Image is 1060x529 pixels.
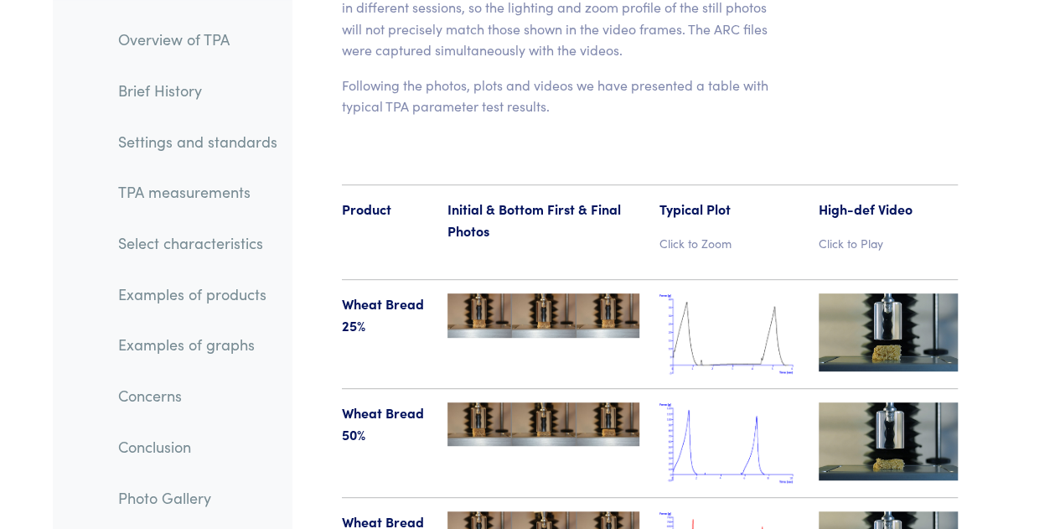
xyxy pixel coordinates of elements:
a: Concerns [105,376,291,415]
a: Brief History [105,71,291,110]
img: wheat_bread-25-123-tpa.jpg [447,293,639,337]
p: High-def Video [819,199,958,220]
p: Initial & Bottom First & Final Photos [447,199,639,241]
a: Examples of graphs [105,325,291,364]
img: wheat_bread_tpa_25.png [659,293,799,375]
p: Wheat Bread 50% [342,402,428,445]
a: Select characteristics [105,224,291,262]
a: TPA measurements [105,173,291,211]
p: Following the photos, plots and videos we have presented a table with typical TPA parameter test ... [342,75,778,117]
p: Typical Plot [659,199,799,220]
img: wheat_bread-videotn-50.jpg [819,402,958,480]
a: Overview of TPA [105,20,291,59]
p: Wheat Bread 25% [342,293,428,336]
img: wheat_bread_tpa_50.png [659,402,799,484]
p: Click to Zoom [659,234,799,252]
p: Click to Play [819,234,958,252]
a: Settings and standards [105,122,291,160]
a: Examples of products [105,275,291,314]
a: Photo Gallery [105,478,291,516]
a: Conclusion [105,428,291,466]
p: Product [342,199,428,220]
img: wheat_bread-videotn-25.jpg [819,293,958,371]
img: wheat_bread-50-123-tpa.jpg [447,402,639,446]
